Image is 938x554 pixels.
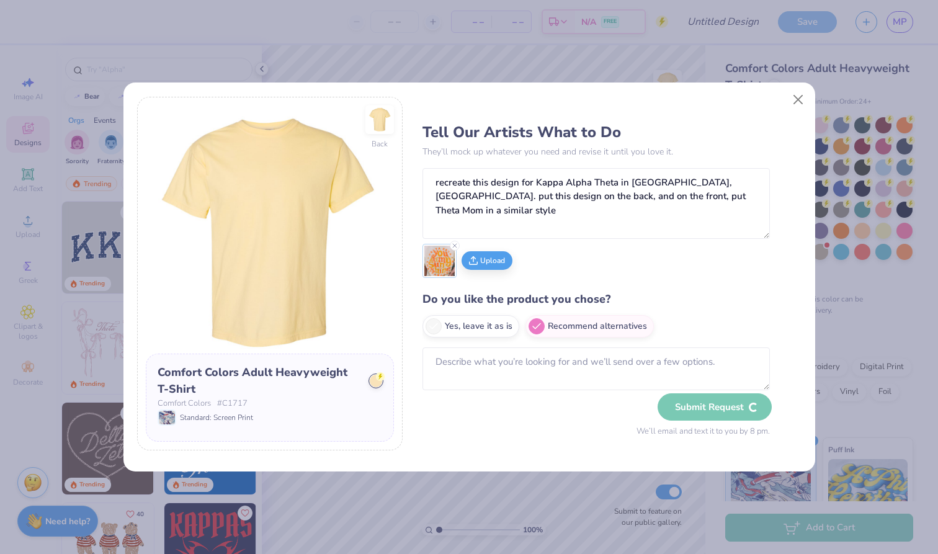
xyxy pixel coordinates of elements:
button: Close [786,88,810,112]
img: Standard: Screen Print [159,411,175,424]
span: # C1717 [217,398,248,410]
label: Yes, leave it as is [422,315,519,337]
span: Comfort Colors [158,398,211,410]
h4: Do you like the product you chose? [422,290,770,308]
h3: Tell Our Artists What to Do [422,123,770,141]
button: Upload [462,251,512,270]
span: We’ll email and text it to you by 8 pm. [636,426,770,438]
img: Front [146,105,394,354]
p: They’ll mock up whatever you need and revise it until you love it. [422,145,770,158]
span: Standard: Screen Print [180,412,253,423]
div: Comfort Colors Adult Heavyweight T-Shirt [158,364,360,398]
textarea: recreate this design for Kappa Alpha Theta in [GEOGRAPHIC_DATA], [GEOGRAPHIC_DATA]. put this desi... [422,168,770,239]
label: Recommend alternatives [525,315,654,337]
img: Back [367,107,392,132]
div: Back [372,138,388,150]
